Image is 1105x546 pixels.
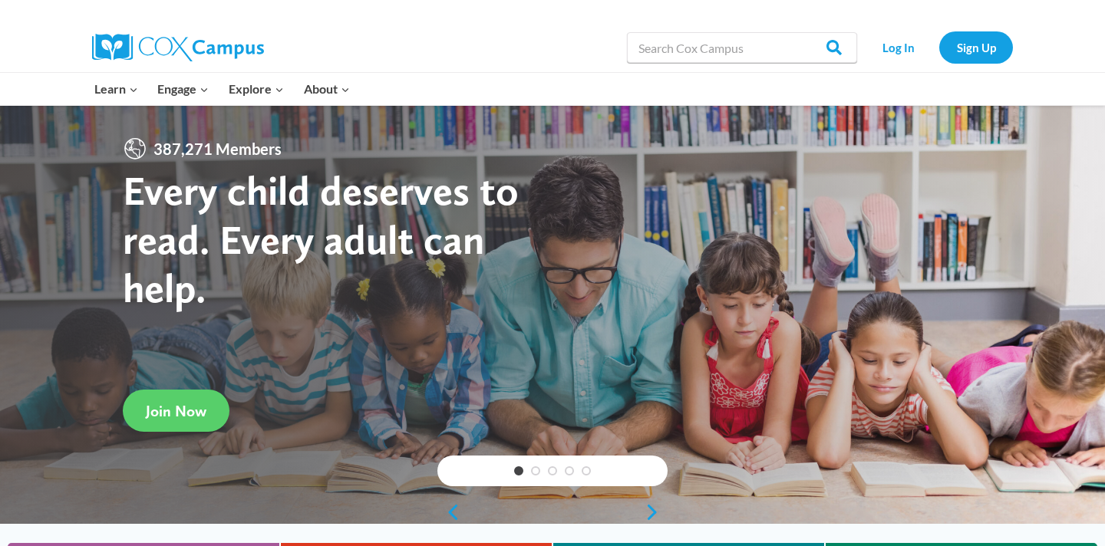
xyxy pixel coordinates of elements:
span: 387,271 Members [147,136,288,161]
a: 3 [548,466,557,475]
span: Explore [229,79,284,99]
a: previous [437,503,460,521]
a: Log In [865,31,932,63]
img: Cox Campus [92,34,264,61]
a: 1 [514,466,523,475]
a: Sign Up [939,31,1013,63]
strong: Every child deserves to read. Every adult can help. [123,166,519,312]
a: 2 [531,466,540,475]
input: Search Cox Campus [627,32,857,63]
a: 5 [582,466,591,475]
span: Join Now [146,402,206,420]
a: 4 [565,466,574,475]
a: next [645,503,668,521]
span: Learn [94,79,138,99]
nav: Secondary Navigation [865,31,1013,63]
span: About [304,79,350,99]
a: Join Now [123,390,229,432]
nav: Primary Navigation [84,73,359,105]
div: content slider buttons [437,497,668,528]
span: Engage [157,79,209,99]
